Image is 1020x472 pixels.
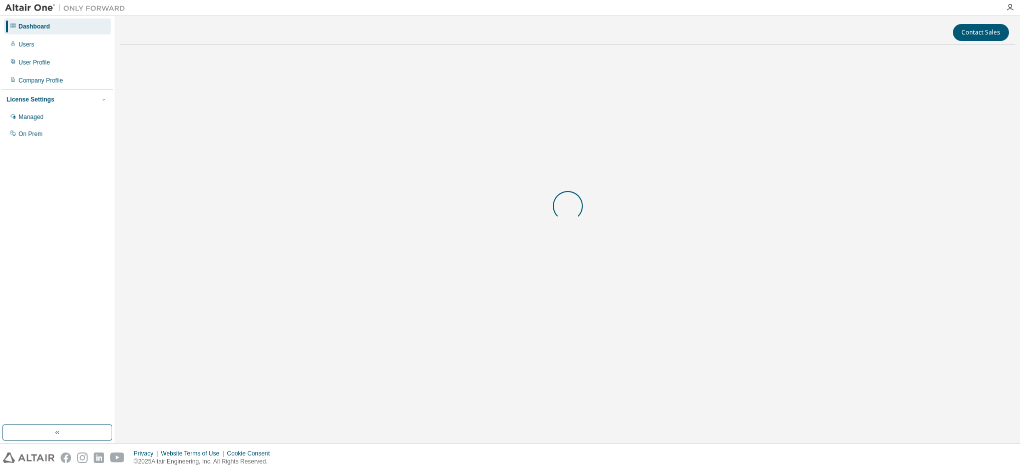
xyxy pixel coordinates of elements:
img: instagram.svg [77,452,88,463]
div: Company Profile [19,76,63,84]
div: On Prem [19,130,43,138]
p: © 2025 Altair Engineering, Inc. All Rights Reserved. [134,457,276,466]
div: Website Terms of Use [161,449,227,457]
img: youtube.svg [110,452,125,463]
img: altair_logo.svg [3,452,55,463]
div: Privacy [134,449,161,457]
img: facebook.svg [61,452,71,463]
div: Cookie Consent [227,449,275,457]
div: Users [19,40,34,48]
div: Dashboard [19,22,50,30]
div: Managed [19,113,44,121]
img: Altair One [5,3,130,13]
button: Contact Sales [953,24,1009,41]
div: License Settings [7,95,54,103]
img: linkedin.svg [94,452,104,463]
div: User Profile [19,58,50,66]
